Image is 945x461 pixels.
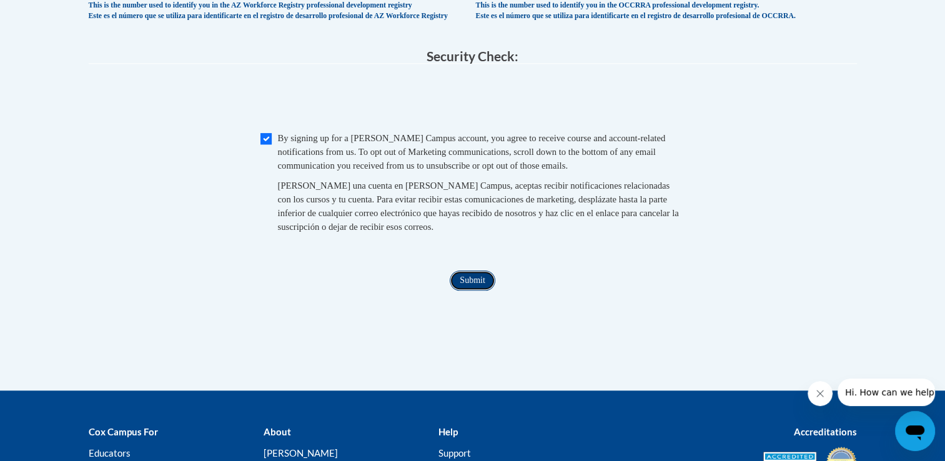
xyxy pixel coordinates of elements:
b: Cox Campus For [89,426,158,437]
input: Submit [450,270,495,290]
a: Educators [89,447,131,459]
b: Help [438,426,457,437]
iframe: reCAPTCHA [378,76,568,125]
a: Support [438,447,470,459]
div: This is the number used to identify you in the OCCRRA professional development registry. Este es ... [476,1,857,21]
b: Accreditations [794,426,857,437]
span: Hi. How can we help? [7,9,101,19]
span: By signing up for a [PERSON_NAME] Campus account, you agree to receive course and account-related... [278,133,666,171]
iframe: Button to launch messaging window [895,411,935,451]
span: [PERSON_NAME] una cuenta en [PERSON_NAME] Campus, aceptas recibir notificaciones relacionadas con... [278,181,679,232]
div: This is the number used to identify you in the AZ Workforce Registry professional development reg... [89,1,470,21]
iframe: Close message [808,381,833,406]
b: About [263,426,290,437]
iframe: Message from company [838,379,935,406]
span: Security Check: [427,48,518,64]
